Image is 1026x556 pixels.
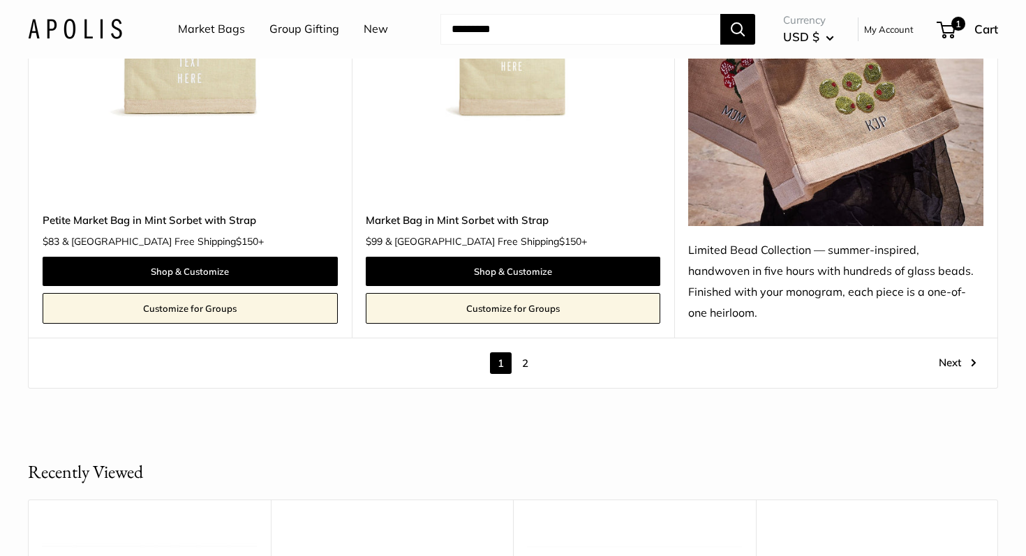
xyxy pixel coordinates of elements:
[440,14,720,45] input: Search...
[939,352,976,374] a: Next
[783,26,834,48] button: USD $
[490,352,512,374] span: 1
[28,19,122,39] img: Apolis
[269,19,339,40] a: Group Gifting
[864,21,914,38] a: My Account
[366,293,661,324] a: Customize for Groups
[559,235,581,248] span: $150
[43,235,59,248] span: $83
[783,29,819,44] span: USD $
[974,22,998,36] span: Cart
[688,240,983,324] div: Limited Bead Collection — summer-inspired, handwoven in five hours with hundreds of glass beads. ...
[385,236,587,246] span: & [GEOGRAPHIC_DATA] Free Shipping +
[364,19,388,40] a: New
[43,257,338,286] a: Shop & Customize
[514,352,536,374] a: 2
[28,458,143,486] h2: Recently Viewed
[43,212,338,228] a: Petite Market Bag in Mint Sorbet with Strap
[938,18,998,40] a: 1 Cart
[783,10,834,30] span: Currency
[178,19,245,40] a: Market Bags
[720,14,755,45] button: Search
[62,236,264,246] span: & [GEOGRAPHIC_DATA] Free Shipping +
[366,212,661,228] a: Market Bag in Mint Sorbet with Strap
[236,235,258,248] span: $150
[43,293,338,324] a: Customize for Groups
[951,17,965,31] span: 1
[366,235,382,248] span: $99
[366,257,661,286] a: Shop & Customize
